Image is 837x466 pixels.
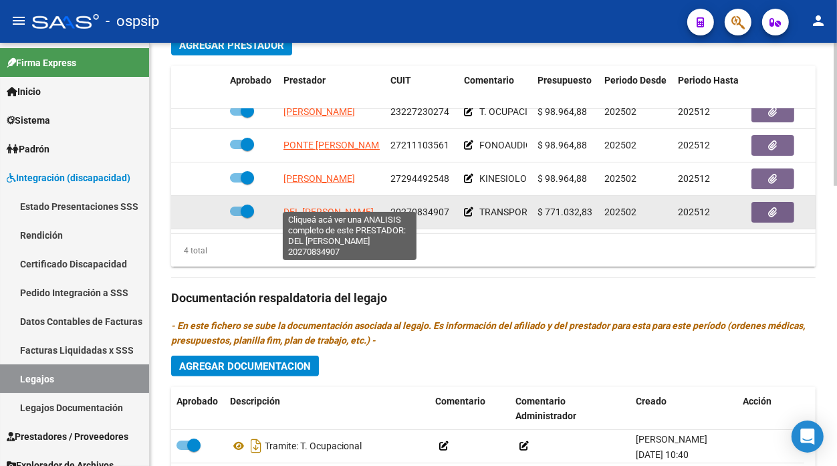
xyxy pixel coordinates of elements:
[225,66,278,110] datatable-header-cell: Aprobado
[171,356,319,376] button: Agregar Documentacion
[678,140,710,150] span: 202512
[283,106,355,117] span: [PERSON_NAME]
[11,13,27,29] mat-icon: menu
[7,55,76,70] span: Firma Express
[678,207,710,217] span: 202512
[171,320,805,346] i: - En este fichero se sube la documentación asociada al legajo. Es información del afiliado y del ...
[7,429,128,444] span: Prestadores / Proveedores
[604,106,636,117] span: 202502
[479,140,751,150] span: FONOAUDIOLOGIA: MIERCOLES Y VIERNES 17:45 HS ROCA 2876
[390,207,449,217] span: 20270834907
[537,75,592,86] span: Presupuesto
[515,396,576,422] span: Comentario Administrador
[604,140,636,150] span: 202502
[171,243,207,258] div: 4 total
[171,289,816,308] h3: Documentación respaldatoria del legajo
[179,360,311,372] span: Agregar Documentacion
[459,66,532,110] datatable-header-cell: Comentario
[7,142,49,156] span: Padrón
[390,75,411,86] span: CUIT
[678,106,710,117] span: 202512
[7,84,41,99] span: Inicio
[171,387,225,431] datatable-header-cell: Aprobado
[537,140,587,150] span: $ 98.964,88
[537,173,587,184] span: $ 98.964,88
[636,434,707,445] span: [PERSON_NAME]
[230,396,280,406] span: Descripción
[435,396,485,406] span: Comentario
[537,207,592,217] span: $ 771.032,83
[171,35,292,55] button: Agregar Prestador
[810,13,826,29] mat-icon: person
[678,173,710,184] span: 202512
[179,39,284,51] span: Agregar Prestador
[464,75,514,86] span: Comentario
[737,387,804,431] datatable-header-cell: Acción
[537,106,587,117] span: $ 98.964,88
[176,396,218,406] span: Aprobado
[510,387,630,431] datatable-header-cell: Comentario Administrador
[283,75,326,86] span: Prestador
[604,207,636,217] span: 202502
[230,435,425,457] div: Tramite: T. Ocupacional
[278,66,385,110] datatable-header-cell: Prestador
[390,173,449,184] span: 27294492548
[283,140,387,150] span: PONTE [PERSON_NAME]
[636,449,689,460] span: [DATE] 10:40
[430,387,510,431] datatable-header-cell: Comentario
[106,7,159,36] span: - ospsip
[479,173,707,184] span: KINESIOLOGIA. MARTES Y JUEVES 9:30 HS.rOCA 2876
[743,396,771,406] span: Acción
[385,66,459,110] datatable-header-cell: CUIT
[599,66,673,110] datatable-header-cell: Periodo Desde
[230,75,271,86] span: Aprobado
[673,66,746,110] datatable-header-cell: Periodo Hasta
[636,396,667,406] span: Creado
[532,66,599,110] datatable-header-cell: Presupuesto
[7,113,50,128] span: Sistema
[225,387,430,431] datatable-header-cell: Descripción
[604,75,667,86] span: Periodo Desde
[678,75,739,86] span: Periodo Hasta
[390,106,449,117] span: 23227230274
[630,387,737,431] datatable-header-cell: Creado
[7,170,130,185] span: Integración (discapacidad)
[479,106,729,117] span: T. OCUPACIONAL. MIERCOLES Y VIERNES 9 HS. ROCA 2876
[283,207,374,217] span: DEL [PERSON_NAME]
[390,140,449,150] span: 27211103561
[604,173,636,184] span: 202502
[247,435,265,457] i: Descargar documento
[792,421,824,453] div: Open Intercom Messenger
[283,173,355,184] span: [PERSON_NAME]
